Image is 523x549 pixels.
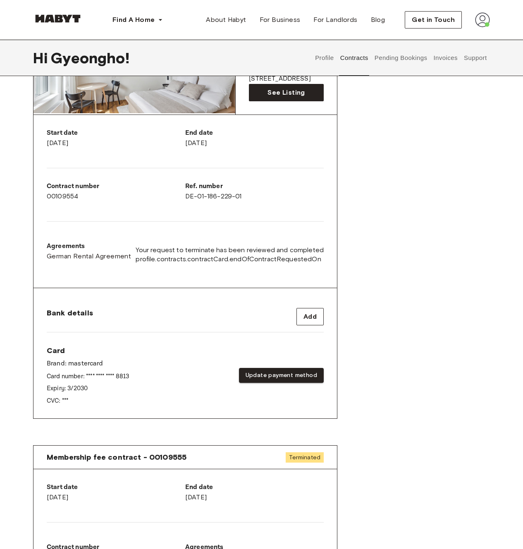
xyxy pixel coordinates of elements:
p: Brand: mastercard [47,359,129,369]
button: Pending Bookings [373,40,428,76]
span: Terminated [286,452,324,463]
div: 00109554 [47,181,185,201]
div: DE-01-186-229-01 [185,181,324,201]
a: Blog [364,12,392,28]
a: See Listing [249,84,324,101]
span: Add [303,312,317,322]
button: Find A Home [106,12,170,28]
div: [DATE] [185,128,324,148]
button: Invoices [432,40,459,76]
a: About Habyt [199,12,253,28]
p: End date [185,482,324,492]
span: For Business [260,15,301,25]
span: Get in Touch [412,15,455,25]
button: Support [463,40,488,76]
div: [DATE] [47,128,185,148]
img: Habyt [33,14,83,23]
button: Add [296,308,324,325]
span: Card [47,346,129,356]
span: Hi [33,49,51,67]
span: Find A Home [112,15,155,25]
button: Contracts [339,40,369,76]
span: See Listing [267,88,305,98]
span: Gyeongho ! [51,49,129,67]
span: Blog [371,15,385,25]
button: Get in Touch [405,11,462,29]
img: avatar [475,12,490,27]
span: For Landlords [313,15,357,25]
a: German Rental Agreement [47,251,131,261]
span: Bank details [47,308,93,318]
p: Agreements [47,241,131,251]
span: Membership fee contract - 00109555 [47,452,186,462]
p: Ref. number [185,181,324,191]
p: Start date [47,482,185,492]
p: Expiry: 3 / 2030 [47,384,129,393]
div: [DATE] [47,482,185,502]
a: For Landlords [307,12,364,28]
span: About Habyt [206,15,246,25]
div: user profile tabs [312,40,490,76]
button: Profile [314,40,335,76]
div: [DATE] [185,482,324,502]
p: Start date [47,128,185,138]
span: Your request to terminate has been reviewed and completed [136,246,324,255]
span: profile.contracts.contractCard.endOfContractRequestedOn [136,255,324,264]
button: Update payment method [239,368,324,383]
p: End date [185,128,324,138]
a: For Business [253,12,307,28]
p: Contract number [47,181,185,191]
